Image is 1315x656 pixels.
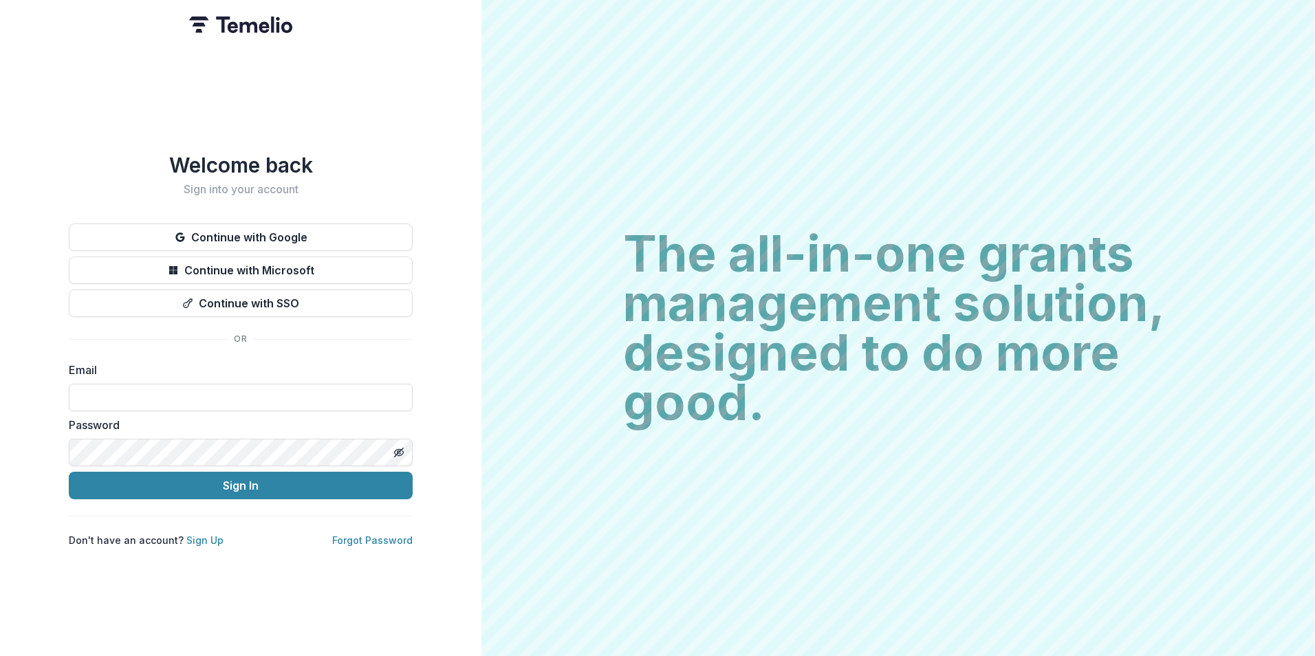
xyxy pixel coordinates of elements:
label: Password [69,417,404,433]
a: Sign Up [186,534,224,546]
img: Temelio [189,17,292,33]
button: Toggle password visibility [388,441,410,463]
h1: Welcome back [69,153,413,177]
label: Email [69,362,404,378]
a: Forgot Password [332,534,413,546]
button: Continue with Microsoft [69,256,413,284]
h2: Sign into your account [69,183,413,196]
button: Sign In [69,472,413,499]
p: Don't have an account? [69,533,224,547]
button: Continue with SSO [69,289,413,317]
button: Continue with Google [69,223,413,251]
